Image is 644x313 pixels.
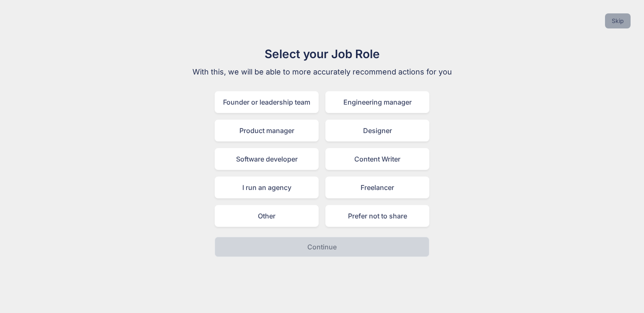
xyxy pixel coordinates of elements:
div: Content Writer [325,148,429,170]
div: Other [215,205,319,227]
div: I run an agency [215,177,319,198]
h1: Select your Job Role [181,45,463,63]
div: Software developer [215,148,319,170]
div: Founder or leadership team [215,91,319,113]
p: Continue [307,242,337,252]
div: Designer [325,120,429,141]
p: With this, we will be able to more accurately recommend actions for you [181,66,463,78]
div: Prefer not to share [325,205,429,227]
div: Product manager [215,120,319,141]
div: Freelancer [325,177,429,198]
div: Engineering manager [325,91,429,113]
button: Continue [215,237,429,257]
button: Skip [605,13,631,28]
